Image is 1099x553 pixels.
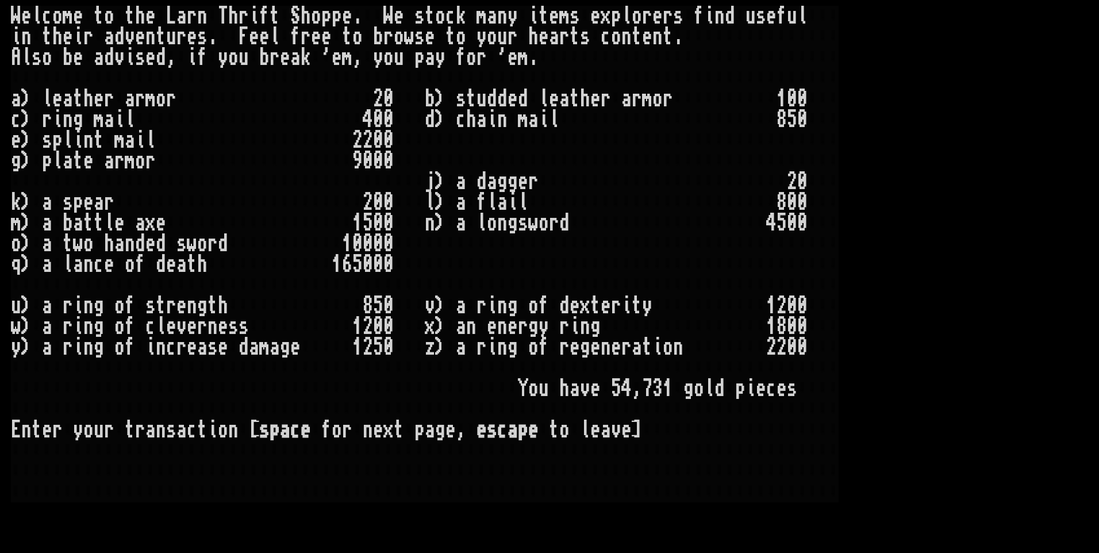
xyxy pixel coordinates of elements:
div: b [63,47,73,68]
div: m [342,47,352,68]
div: e [11,130,21,151]
div: r [508,26,518,47]
div: e [332,47,342,68]
div: t [125,6,135,26]
div: e [549,89,559,109]
div: l [539,89,549,109]
div: r [477,47,487,68]
div: m [642,89,652,109]
div: l [63,130,73,151]
div: a [176,6,187,26]
div: t [73,89,83,109]
div: o [135,151,145,171]
div: 0 [373,151,383,171]
div: l [21,47,32,68]
div: . [352,6,363,26]
div: t [94,130,104,151]
div: c [456,109,466,130]
div: r [83,26,94,47]
div: c [42,6,52,26]
div: g [11,151,21,171]
div: r [642,6,652,26]
div: 2 [363,130,373,151]
div: e [549,6,559,26]
div: e [259,26,270,47]
div: g [497,171,508,192]
div: 2 [373,89,383,109]
div: d [497,89,508,109]
div: m [518,47,528,68]
div: d [725,6,735,26]
div: i [508,192,518,213]
div: f [259,6,270,26]
div: a [290,47,301,68]
div: 0 [787,192,797,213]
div: e [766,6,777,26]
div: e [652,6,663,26]
div: w [404,26,414,47]
div: o [104,6,114,26]
div: , [166,47,176,68]
div: o [487,26,497,47]
div: h [135,6,145,26]
div: 0 [373,130,383,151]
div: s [456,89,466,109]
div: , [352,47,363,68]
div: h [228,6,239,26]
div: r [301,26,311,47]
div: e [508,89,518,109]
div: s [570,6,580,26]
div: t [663,26,673,47]
div: r [383,26,394,47]
div: u [394,47,404,68]
div: a [42,192,52,213]
div: a [11,89,21,109]
div: s [63,192,73,213]
div: i [114,109,125,130]
div: j [425,171,435,192]
div: ) [21,151,32,171]
div: a [497,192,508,213]
div: s [673,6,683,26]
div: r [145,151,156,171]
div: ) [21,213,32,233]
div: F [239,26,249,47]
div: a [528,109,539,130]
div: 0 [787,89,797,109]
div: n [621,26,632,47]
div: a [456,171,466,192]
div: o [383,47,394,68]
div: 8 [777,109,787,130]
div: b [373,26,383,47]
div: c [601,26,611,47]
div: s [756,6,766,26]
div: t [156,26,166,47]
div: 8 [777,192,787,213]
div: s [414,26,425,47]
div: b [425,89,435,109]
div: h [301,6,311,26]
div: e [518,171,528,192]
div: y [508,6,518,26]
div: e [539,26,549,47]
div: s [42,130,52,151]
div: n [197,6,207,26]
div: m [477,6,487,26]
div: i [11,26,21,47]
div: u [497,26,508,47]
div: u [477,89,487,109]
div: l [52,151,63,171]
div: g [508,171,518,192]
div: n [63,109,73,130]
div: d [518,89,528,109]
div: n [714,6,725,26]
div: o [42,47,52,68]
div: m [114,130,125,151]
div: r [114,151,125,171]
div: a [559,89,570,109]
div: ) [21,89,32,109]
div: d [114,26,125,47]
div: p [42,151,52,171]
div: n [83,130,94,151]
div: a [63,151,73,171]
